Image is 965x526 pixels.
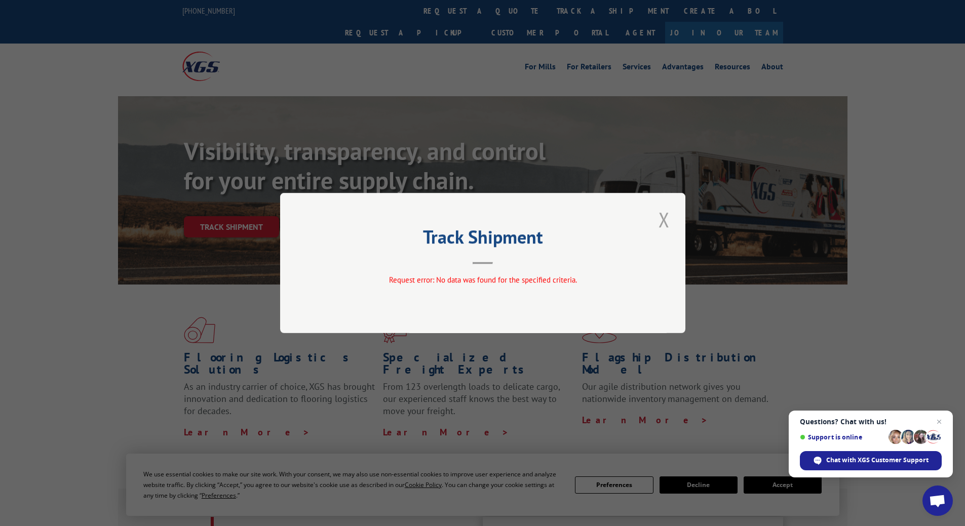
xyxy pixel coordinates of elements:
button: Close modal [655,206,673,233]
span: Request error: No data was found for the specified criteria. [389,275,576,285]
span: Chat with XGS Customer Support [826,456,929,465]
span: Questions? Chat with us! [800,418,942,426]
h2: Track Shipment [331,230,635,249]
a: Open chat [922,485,953,516]
span: Chat with XGS Customer Support [800,451,942,470]
span: Support is online [800,433,885,441]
